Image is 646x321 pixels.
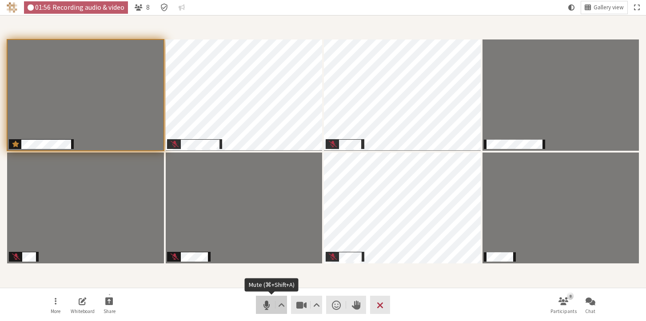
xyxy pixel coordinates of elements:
span: 01:56 [35,4,51,11]
button: Start sharing [97,293,122,317]
span: Recording audio & video [52,4,124,11]
span: Chat [585,309,595,314]
button: Leave meeting [370,296,390,314]
button: Send a reaction [326,296,346,314]
button: Stop video (⌘+Shift+V) [291,296,322,314]
button: Video setting [311,296,322,314]
button: Using system theme [565,1,578,14]
button: Open participant list [131,1,153,14]
div: 8 [567,292,574,299]
button: Open menu [43,293,68,317]
button: Fullscreen [630,1,643,14]
div: Audio & video [24,1,128,14]
button: Open participant list [551,293,576,317]
button: Conversation [175,1,188,14]
span: Whiteboard [71,309,95,314]
div: Meeting details Encryption enabled [156,1,172,14]
span: 8 [146,4,150,11]
img: Iotum [7,2,17,13]
button: Change layout [581,1,627,14]
button: Open shared whiteboard [70,293,95,317]
button: Audio settings [275,296,287,314]
button: Open chat [578,293,603,317]
button: Mute (⌘+Shift+A) [256,296,287,314]
button: Raise hand [346,296,366,314]
span: More [51,309,60,314]
span: Share [104,309,116,314]
span: Participants [550,309,577,314]
span: Gallery view [594,4,624,11]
